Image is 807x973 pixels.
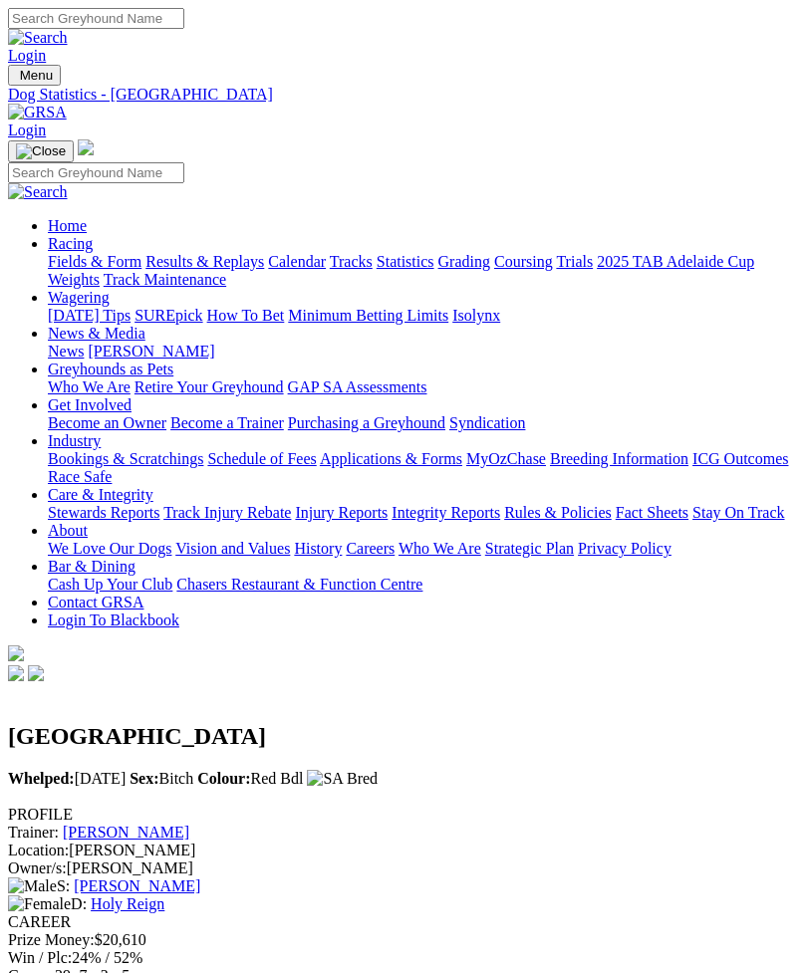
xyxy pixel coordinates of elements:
a: Injury Reports [295,504,388,521]
a: Track Maintenance [104,271,226,288]
div: $20,610 [8,931,799,949]
span: Location: [8,842,69,858]
a: 2025 TAB Adelaide Cup [597,253,754,270]
b: Colour: [197,770,250,787]
a: Home [48,217,87,234]
a: GAP SA Assessments [288,378,427,395]
a: News & Media [48,325,145,342]
div: [PERSON_NAME] [8,859,799,877]
a: Breeding Information [550,450,688,467]
div: About [48,540,799,558]
span: D: [8,895,87,912]
a: Dog Statistics - [GEOGRAPHIC_DATA] [8,86,799,104]
div: 24% / 52% [8,949,799,967]
a: About [48,522,88,539]
div: Get Involved [48,414,799,432]
a: Results & Replays [145,253,264,270]
a: Race Safe [48,468,112,485]
a: Privacy Policy [578,540,672,557]
a: Who We Are [399,540,481,557]
a: Get Involved [48,396,132,413]
img: Male [8,877,57,895]
span: S: [8,877,70,894]
div: Greyhounds as Pets [48,378,799,396]
a: Purchasing a Greyhound [288,414,445,431]
a: Retire Your Greyhound [134,378,284,395]
span: Owner/s: [8,859,67,876]
div: Industry [48,450,799,486]
a: Minimum Betting Limits [288,307,448,324]
a: We Love Our Dogs [48,540,171,557]
a: [PERSON_NAME] [63,824,189,841]
a: Bar & Dining [48,558,135,575]
a: Contact GRSA [48,594,143,610]
a: Careers [346,540,395,557]
img: Search [8,183,68,201]
a: Become an Owner [48,414,166,431]
span: Prize Money: [8,931,95,948]
h2: [GEOGRAPHIC_DATA] [8,723,799,750]
a: Cash Up Your Club [48,576,172,593]
a: ICG Outcomes [692,450,788,467]
a: Login To Blackbook [48,611,179,628]
input: Search [8,162,184,183]
a: Weights [48,271,100,288]
img: logo-grsa-white.png [78,139,94,155]
a: Fact Sheets [616,504,688,521]
a: Care & Integrity [48,486,153,503]
span: Menu [20,68,53,83]
img: Search [8,29,68,47]
a: News [48,343,84,360]
a: Grading [438,253,490,270]
div: Wagering [48,307,799,325]
img: twitter.svg [28,665,44,681]
a: Strategic Plan [485,540,574,557]
button: Toggle navigation [8,65,61,86]
a: Bookings & Scratchings [48,450,203,467]
a: Fields & Form [48,253,141,270]
a: Isolynx [452,307,500,324]
a: Who We Are [48,378,131,395]
a: Become a Trainer [170,414,284,431]
span: Red Bdl [197,770,303,787]
a: Calendar [268,253,326,270]
img: facebook.svg [8,665,24,681]
div: CAREER [8,913,799,931]
b: Whelped: [8,770,75,787]
a: Statistics [377,253,434,270]
img: logo-grsa-white.png [8,645,24,661]
a: Stewards Reports [48,504,159,521]
a: Coursing [494,253,553,270]
a: Racing [48,235,93,252]
a: [DATE] Tips [48,307,131,324]
a: Integrity Reports [392,504,500,521]
span: Win / Plc: [8,949,72,966]
a: [PERSON_NAME] [88,343,214,360]
a: Applications & Forms [320,450,462,467]
div: [PERSON_NAME] [8,842,799,859]
img: SA Bred [307,770,378,788]
a: MyOzChase [466,450,546,467]
span: [DATE] [8,770,126,787]
b: Sex: [130,770,158,787]
a: Wagering [48,289,110,306]
a: Greyhounds as Pets [48,361,173,377]
a: Vision and Values [175,540,290,557]
a: How To Bet [207,307,285,324]
a: History [294,540,342,557]
div: Care & Integrity [48,504,799,522]
img: Female [8,895,71,913]
a: Rules & Policies [504,504,612,521]
a: Syndication [449,414,525,431]
img: GRSA [8,104,67,122]
a: Chasers Restaurant & Function Centre [176,576,422,593]
a: Login [8,122,46,138]
button: Toggle navigation [8,140,74,162]
div: PROFILE [8,806,799,824]
img: Close [16,143,66,159]
a: Industry [48,432,101,449]
a: Schedule of Fees [207,450,316,467]
div: News & Media [48,343,799,361]
a: Tracks [330,253,373,270]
